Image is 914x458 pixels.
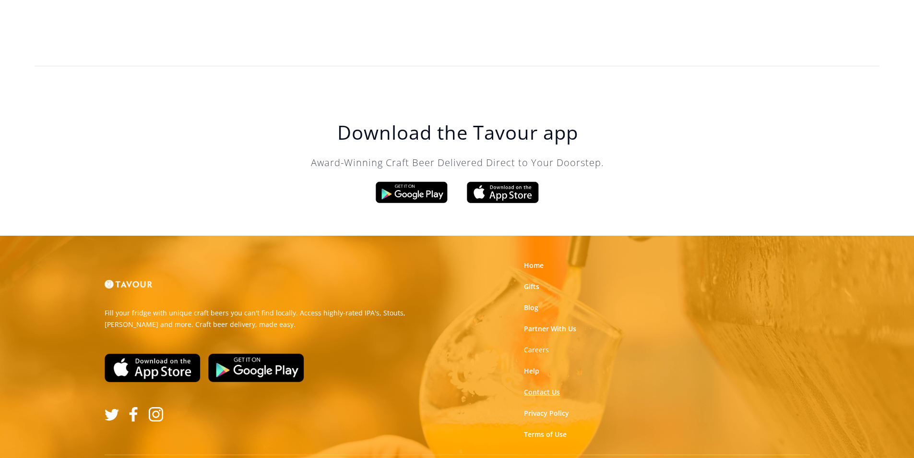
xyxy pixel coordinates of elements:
p: Award-Winning Craft Beer Delivered Direct to Your Doorstep. [266,156,650,170]
h2: ‍ [24,12,890,31]
a: Privacy Policy [524,409,569,418]
h1: Download the Tavour app [266,121,650,144]
a: Careers [524,345,549,355]
a: Contact Us [524,387,560,397]
a: Partner With Us [524,324,576,334]
a: Blog [524,303,538,313]
a: Home [524,261,544,270]
a: Gifts [524,282,539,291]
p: Fill your fridge with unique craft beers you can't find locally. Access highly-rated IPA's, Stout... [105,307,450,330]
a: Help [524,366,539,376]
a: Terms of Use [524,430,567,439]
